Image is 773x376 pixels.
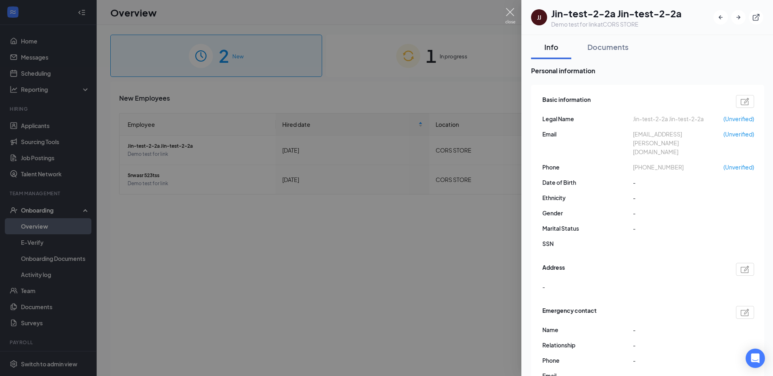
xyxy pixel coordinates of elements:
[542,356,633,365] span: Phone
[542,263,565,276] span: Address
[542,306,597,319] span: Emergency contact
[542,114,633,123] span: Legal Name
[537,13,541,21] div: JJ
[542,209,633,217] span: Gender
[542,193,633,202] span: Ethnicity
[542,325,633,334] span: Name
[746,349,765,368] div: Open Intercom Messenger
[723,163,754,171] span: (Unverified)
[633,193,723,202] span: -
[542,95,591,108] span: Basic information
[731,10,746,25] button: ArrowRight
[633,325,723,334] span: -
[749,10,763,25] button: ExternalLink
[633,341,723,349] span: -
[542,224,633,233] span: Marital Status
[551,20,682,28] div: Demo test for link at CORS STORE
[723,114,754,123] span: (Unverified)
[713,10,728,25] button: ArrowLeftNew
[551,6,682,20] h1: Jin-test-2-2a Jin-test-2-2a
[542,163,633,171] span: Phone
[539,42,563,52] div: Info
[542,282,545,291] span: -
[531,66,764,76] span: Personal information
[734,13,742,21] svg: ArrowRight
[542,239,633,248] span: SSN
[542,178,633,187] span: Date of Birth
[633,163,723,171] span: [PHONE_NUMBER]
[542,341,633,349] span: Relationship
[633,114,723,123] span: Jin-test-2-2a Jin-test-2-2a
[542,130,633,138] span: Email
[717,13,725,21] svg: ArrowLeftNew
[633,130,723,156] span: [EMAIL_ADDRESS][PERSON_NAME][DOMAIN_NAME]
[723,130,754,138] span: (Unverified)
[633,178,723,187] span: -
[633,209,723,217] span: -
[633,356,723,365] span: -
[752,13,760,21] svg: ExternalLink
[633,224,723,233] span: -
[587,42,628,52] div: Documents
